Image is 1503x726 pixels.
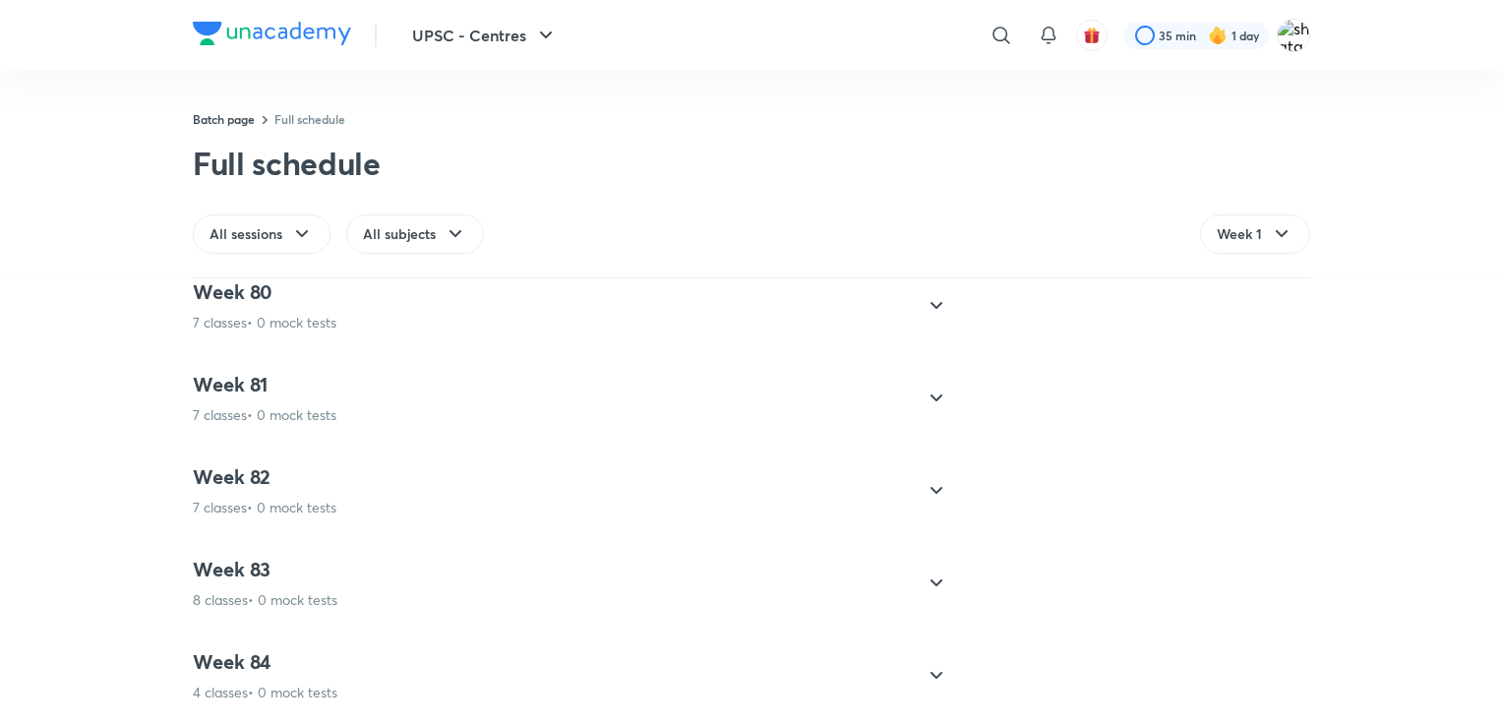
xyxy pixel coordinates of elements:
[400,16,570,55] button: UPSC - Centres
[193,22,351,50] a: Company Logo
[193,464,336,490] h4: Week 82
[1208,26,1228,45] img: streak
[193,498,336,517] p: 7 classes • 0 mock tests
[210,224,282,244] span: All sessions
[193,590,337,610] p: 8 classes • 0 mock tests
[193,372,336,397] h4: Week 81
[177,649,948,702] div: Week 844 classes• 0 mock tests
[177,557,948,610] div: Week 838 classes• 0 mock tests
[1076,20,1108,51] button: avatar
[193,279,336,305] h4: Week 80
[1083,27,1101,44] img: avatar
[274,111,345,127] a: Full schedule
[193,144,381,183] div: Full schedule
[193,405,336,425] p: 7 classes • 0 mock tests
[193,649,337,675] h4: Week 84
[193,313,336,333] p: 7 classes • 0 mock tests
[193,557,337,582] h4: Week 83
[177,464,948,517] div: Week 827 classes• 0 mock tests
[177,279,948,333] div: Week 807 classes• 0 mock tests
[1277,19,1310,52] img: shatakshee Dev
[193,22,351,45] img: Company Logo
[193,683,337,702] p: 4 classes • 0 mock tests
[177,372,948,425] div: Week 817 classes• 0 mock tests
[1217,224,1262,244] span: Week 1
[363,224,436,244] span: All subjects
[193,111,255,127] a: Batch page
